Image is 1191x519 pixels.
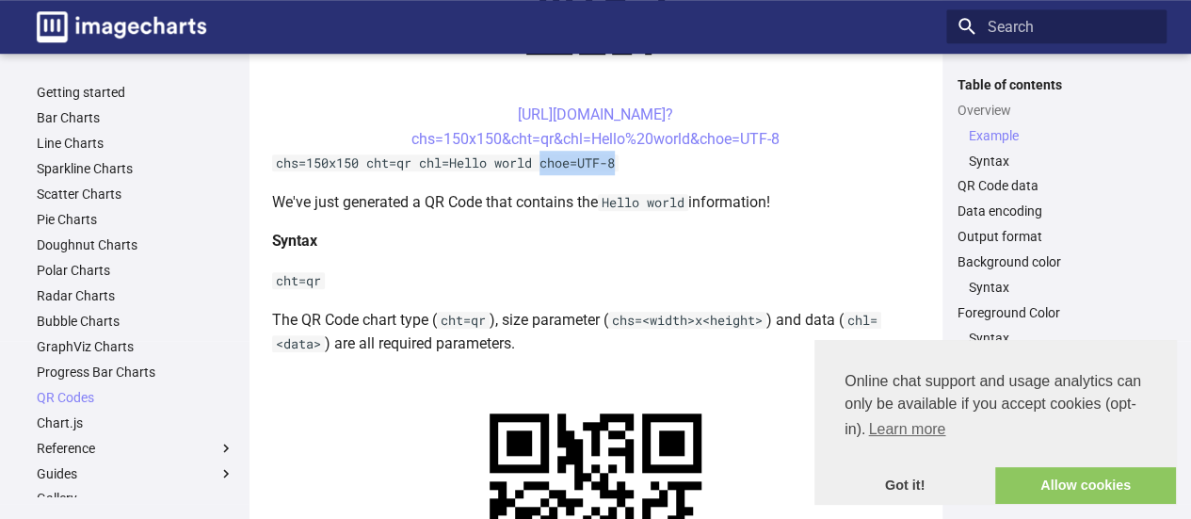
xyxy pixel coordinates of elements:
p: The QR Code chart type ( ), size parameter ( ) and data ( ) are all required parameters. [272,308,920,356]
a: Bar Charts [37,109,234,126]
a: QR Code data [958,177,1155,194]
a: QR Codes [37,389,234,406]
code: Hello world [598,194,688,211]
a: Line Charts [37,135,234,152]
a: Bubble Charts [37,313,234,330]
a: Syntax [969,330,1155,347]
label: Reference [37,440,234,457]
code: chs=<width>x<height> [608,312,766,329]
a: Foreground Color [958,304,1155,321]
a: GraphViz Charts [37,338,234,355]
label: Table of contents [946,76,1167,93]
img: logo [37,11,206,42]
a: Syntax [969,153,1155,170]
h4: Syntax [272,229,920,253]
a: [URL][DOMAIN_NAME]?chs=150x150&cht=qr&chl=Hello%20world&choe=UTF-8 [411,105,780,148]
a: Image-Charts documentation [29,4,214,50]
a: Example [969,127,1155,144]
input: Search [946,9,1167,43]
a: Sparkline Charts [37,160,234,177]
nav: Overview [958,127,1155,170]
a: Syntax [969,279,1155,296]
a: learn more about cookies [865,415,948,444]
div: cookieconsent [814,340,1176,504]
p: We've just generated a QR Code that contains the information! [272,190,920,215]
a: dismiss cookie message [814,467,995,505]
code: cht=qr [272,272,325,289]
a: Progress Bar Charts [37,364,234,381]
a: allow cookies [995,467,1176,505]
a: Polar Charts [37,262,234,279]
label: Guides [37,465,234,482]
code: chs=150x150 cht=qr chl=Hello world choe=UTF-8 [272,154,619,171]
a: Doughnut Charts [37,236,234,253]
a: Radar Charts [37,287,234,304]
nav: Table of contents [946,76,1167,373]
a: Pie Charts [37,211,234,228]
span: Online chat support and usage analytics can only be available if you accept cookies (opt-in). [845,370,1146,444]
code: cht=qr [437,312,490,329]
a: Overview [958,102,1155,119]
a: Chart.js [37,414,234,431]
a: Gallery [37,490,234,507]
nav: Background color [958,279,1155,296]
a: Data encoding [958,203,1155,219]
nav: Foreground Color [958,330,1155,347]
a: Getting started [37,84,234,101]
a: Background color [958,253,1155,270]
a: Scatter Charts [37,186,234,203]
a: Output format [958,228,1155,245]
